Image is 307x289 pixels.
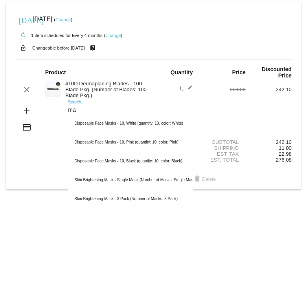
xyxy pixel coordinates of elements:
div: 269.00 [200,87,246,92]
div: 242.10 [246,139,292,145]
div: Skin Brightening Mask - 3 Pack (Number of Masks: 3 Pack) [68,190,193,208]
img: dermaplanepro-10d-dermaplaning-blade-close-up.png [45,81,61,97]
div: 242.10 [246,87,292,92]
span: 11.00 [279,145,292,151]
div: Disposable Face Masks - 10, White (quantity: 10, color: White) [68,114,193,133]
mat-icon: add [22,106,31,116]
span: 276.08 [276,157,292,163]
strong: Product [45,69,66,75]
div: Shipping [200,145,246,151]
small: ( ) [54,17,72,22]
mat-icon: credit_card [22,123,31,132]
div: Subtotal [200,139,246,145]
span: Delete [193,177,216,182]
button: Delete [186,172,222,186]
span: 1 [179,85,193,91]
small: 1 item scheduled for Every 4 months [15,33,103,38]
mat-icon: edit [183,85,193,94]
small: ( ) [104,33,123,38]
mat-icon: live_help [88,43,97,53]
span: 22.98 [279,151,292,157]
div: Est. Tax [200,151,246,157]
div: Disposable Face Masks - 10, Pink (quantity: 10, color: Pink) [68,133,193,152]
strong: Quantity [171,69,193,75]
mat-icon: lock_open [18,43,28,53]
input: Search... [68,107,193,113]
div: Est. Total [200,157,246,163]
strong: Price [232,69,246,75]
div: #10D Dermaplaning Blades - 100 Blade Pkg. (Number of Blades: 100 Blade Pkg.) [61,81,153,98]
a: Change [55,17,71,22]
a: Change [105,33,121,38]
mat-icon: autorenew [18,31,28,40]
div: Skin Brightening Mask - Single Mask (Number of Masks: Single Mask) [68,171,193,190]
mat-icon: clear [22,85,31,94]
strong: Discounted Price [262,66,292,79]
mat-icon: [DATE] [18,15,28,24]
div: Disposable Face Masks - 10, Black (quantity: 10, color: Black) [68,152,193,171]
small: Changeable before [DATE] [32,46,85,50]
mat-icon: delete [193,175,202,184]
